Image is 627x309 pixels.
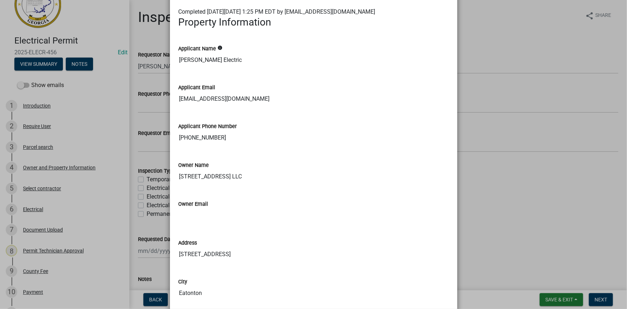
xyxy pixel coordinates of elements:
i: info [218,45,223,50]
label: City [179,280,188,285]
label: Address [179,241,197,246]
label: Owner Name [179,163,209,168]
span: Completed [DATE][DATE] 1:25 PM EDT by [EMAIL_ADDRESS][DOMAIN_NAME] [179,8,375,15]
label: Applicant Email [179,85,216,90]
label: Applicant Phone Number [179,124,237,129]
label: Owner Email [179,202,208,207]
h3: Property Information [179,16,449,28]
label: Applicant Name [179,46,216,51]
